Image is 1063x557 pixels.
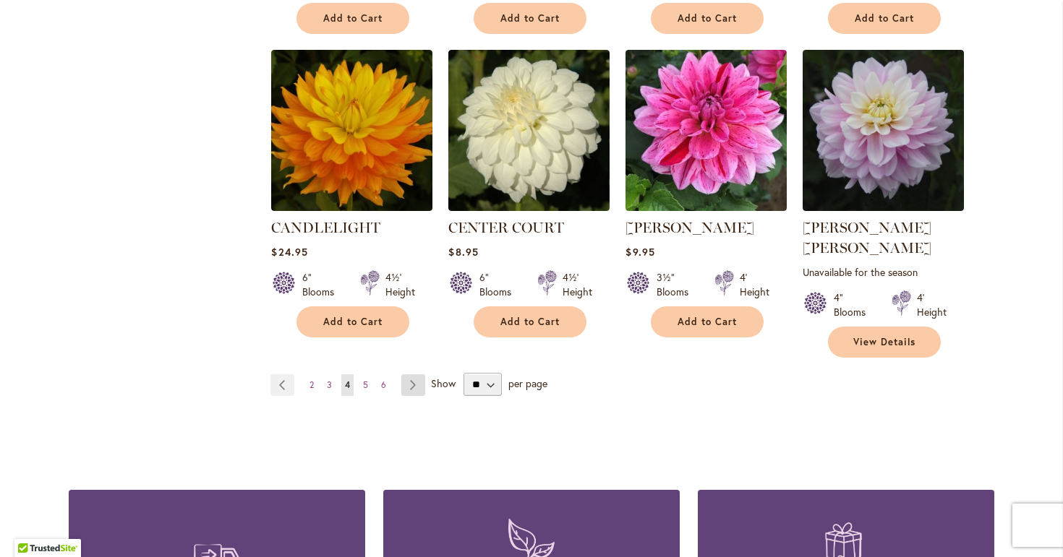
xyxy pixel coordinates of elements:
[363,379,368,390] span: 5
[306,374,317,396] a: 2
[359,374,372,396] a: 5
[271,50,432,211] img: CANDLELIGHT
[740,270,769,299] div: 4' Height
[500,12,560,25] span: Add to Cart
[500,316,560,328] span: Add to Cart
[626,200,787,214] a: CHA CHING
[309,379,314,390] span: 2
[917,290,947,319] div: 4' Height
[479,270,520,299] div: 6" Blooms
[803,265,964,279] p: Unavailable for the season
[474,3,586,34] button: Add to Cart
[448,50,610,211] img: CENTER COURT
[834,290,874,319] div: 4" Blooms
[11,506,51,546] iframe: Launch Accessibility Center
[563,270,592,299] div: 4½' Height
[323,316,383,328] span: Add to Cart
[657,270,697,299] div: 3½" Blooms
[296,306,409,337] button: Add to Cart
[828,3,941,34] button: Add to Cart
[323,374,336,396] a: 3
[651,3,764,34] button: Add to Cart
[853,336,915,348] span: View Details
[377,374,390,396] a: 6
[626,219,754,236] a: [PERSON_NAME]
[327,379,332,390] span: 3
[678,12,737,25] span: Add to Cart
[302,270,343,299] div: 6" Blooms
[448,219,564,236] a: CENTER COURT
[508,376,547,390] span: per page
[678,316,737,328] span: Add to Cart
[323,12,383,25] span: Add to Cart
[828,327,941,358] a: View Details
[474,306,586,337] button: Add to Cart
[345,379,350,390] span: 4
[431,376,456,390] span: Show
[448,245,478,259] span: $8.95
[271,200,432,214] a: CANDLELIGHT
[855,12,914,25] span: Add to Cart
[448,200,610,214] a: CENTER COURT
[803,200,964,214] a: Charlotte Mae
[271,245,307,259] span: $24.95
[626,50,787,211] img: CHA CHING
[296,3,409,34] button: Add to Cart
[803,219,931,256] a: [PERSON_NAME] [PERSON_NAME]
[271,219,380,236] a: CANDLELIGHT
[651,306,764,337] button: Add to Cart
[381,379,386,390] span: 6
[803,50,964,211] img: Charlotte Mae
[385,270,415,299] div: 4½' Height
[626,245,654,259] span: $9.95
